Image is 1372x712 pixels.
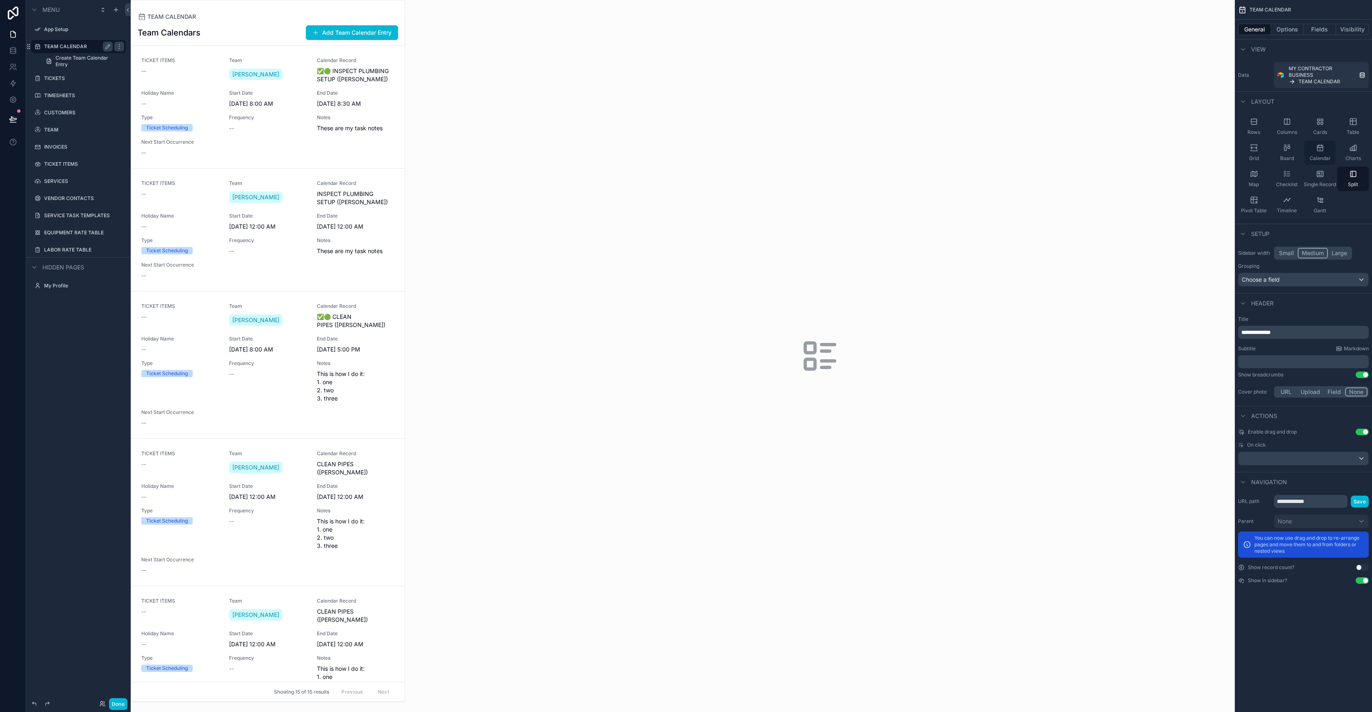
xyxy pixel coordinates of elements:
label: Parent [1238,518,1271,525]
span: Menu [42,6,60,14]
label: SERVICE TASK TEMPLATES [44,212,124,219]
span: [DATE] 12:00 AM [229,222,307,231]
label: Show in sidebar? [1248,577,1287,584]
label: Subtitle [1238,345,1256,352]
span: Calendar Record [317,450,395,457]
span: Type [141,360,219,367]
button: Done [109,698,127,710]
a: TEAM [44,127,124,133]
span: -- [229,124,234,132]
span: End Date [317,213,395,219]
a: Markdown [1336,345,1369,352]
span: Start Date [229,213,307,219]
label: Grouping [1238,263,1259,269]
span: -- [141,100,146,108]
button: Charts [1337,140,1369,165]
span: Start Date [229,483,307,489]
button: Calendar [1304,140,1336,165]
span: These are my task notes [317,247,395,255]
span: Next Start Occurrence [141,139,219,145]
span: Calendar Record [317,57,395,64]
button: Pivot Table [1238,193,1270,217]
p: You can now use drag and drop to re-arrange pages and move them to and from folders or nested views [1254,535,1364,554]
span: Choose a field [1242,276,1280,283]
span: -- [141,493,146,501]
span: [DATE] 12:00 AM [317,640,395,648]
a: [PERSON_NAME] [229,69,283,80]
span: Enable drag and drop [1248,429,1297,435]
span: [DATE] 12:00 AM [229,493,307,501]
label: URL path [1238,498,1271,505]
span: [DATE] 8:30 AM [317,100,395,108]
span: Team [229,57,307,64]
span: Table [1347,129,1359,136]
span: Next Start Occurrence [141,262,219,268]
a: TEAM CALENDAR [138,13,196,21]
a: TICKET ITEMS--Team[PERSON_NAME]Calendar RecordCLEAN PIPES ([PERSON_NAME])Holiday Name--Start Date... [131,438,405,586]
span: INSPECT PLUMBING SETUP ([PERSON_NAME]) [317,190,395,206]
button: Add Team Calendar Entry [306,25,398,40]
span: Hidden pages [42,263,84,271]
div: Ticket Scheduling [146,517,188,525]
span: Timeline [1277,207,1297,214]
a: VENDOR CONTACTS [44,195,124,202]
label: Sidebar width [1238,250,1271,256]
span: End Date [317,90,395,96]
span: Start Date [229,90,307,96]
button: Board [1271,140,1303,165]
span: Holiday Name [141,630,219,637]
span: -- [141,149,146,157]
span: This is how I do it: 1. one 2. two 3. three [317,665,395,697]
span: Type [141,114,219,121]
span: TICKET ITEMS [141,303,219,309]
span: Charts [1345,155,1361,162]
label: SERVICES [44,178,124,185]
span: Layout [1251,98,1274,106]
label: INVOICES [44,144,124,150]
span: [DATE] 5:00 PM [317,345,395,354]
span: -- [141,313,146,321]
span: Calendar Record [317,303,395,309]
span: Next Start Occurrence [141,409,219,416]
button: Split [1337,167,1369,191]
span: [DATE] 8:00 AM [229,100,307,108]
button: Options [1271,24,1304,35]
span: Calendar Record [317,180,395,187]
span: -- [141,345,146,354]
span: -- [141,419,146,427]
span: End Date [317,483,395,489]
span: [DATE] 12:00 AM [229,640,307,648]
span: ✅🟢 INSPECT PLUMBING SETUP ([PERSON_NAME]) [317,67,395,83]
button: General [1238,24,1271,35]
span: Holiday Name [141,336,219,342]
label: CUSTOMERS [44,109,124,116]
span: -- [141,607,146,616]
a: TICKET ITEMS--Team[PERSON_NAME]Calendar RecordINSPECT PLUMBING SETUP ([PERSON_NAME])Holiday Name-... [131,168,405,291]
span: -- [141,566,146,574]
span: Type [141,237,219,244]
label: TEAM CALENDAR [44,43,109,50]
span: Calendar Record [317,598,395,604]
label: LABOR RATE TABLE [44,247,124,253]
span: Map [1249,181,1259,188]
span: -- [141,190,146,198]
span: Frequency [229,655,307,661]
span: Start Date [229,630,307,637]
label: TICKET ITEMS [44,161,124,167]
span: Cards [1313,129,1327,136]
span: Next Start Occurrence [141,556,219,563]
span: Single Record [1304,181,1336,188]
span: -- [229,665,234,673]
a: [PERSON_NAME] [229,314,283,326]
span: Team [229,303,307,309]
span: Frequency [229,237,307,244]
span: Notes [317,237,395,244]
button: Gantt [1304,193,1336,217]
span: [PERSON_NAME] [232,316,279,324]
button: URL [1275,387,1297,396]
span: This is how I do it: 1. one 2. two 3. three [317,517,395,550]
a: My Profile [44,283,124,289]
span: Pivot Table [1241,207,1267,214]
